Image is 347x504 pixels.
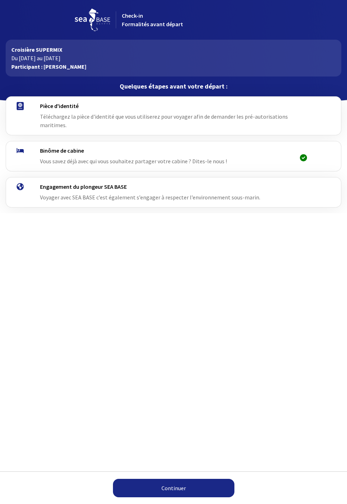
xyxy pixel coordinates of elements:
[40,194,260,201] span: Voyager avec SEA BASE c’est également s’engager à respecter l’environnement sous-marin.
[75,9,110,31] img: logo_seabase.svg
[17,148,24,153] img: binome.svg
[17,102,24,110] img: passport.svg
[113,479,234,497] a: Continuer
[122,12,183,28] span: Check-in Formalités avant départ
[40,102,313,109] h4: Pièce d'identité
[11,62,336,71] p: Participant : [PERSON_NAME]
[6,82,341,91] p: Quelques étapes avant votre départ :
[11,45,336,54] p: Croisière SUPERMIX
[17,183,24,190] img: engagement.svg
[40,147,285,154] h4: Binôme de cabine
[11,54,336,62] p: Du [DATE] au [DATE]
[40,158,227,165] span: Vous savez déjà avec qui vous souhaitez partager votre cabine ? Dites-le nous !
[40,113,288,129] span: Téléchargez la pièce d'identité que vous utiliserez pour voyager afin de demander les pré-autoris...
[40,183,313,190] h4: Engagement du plongeur SEA BASE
